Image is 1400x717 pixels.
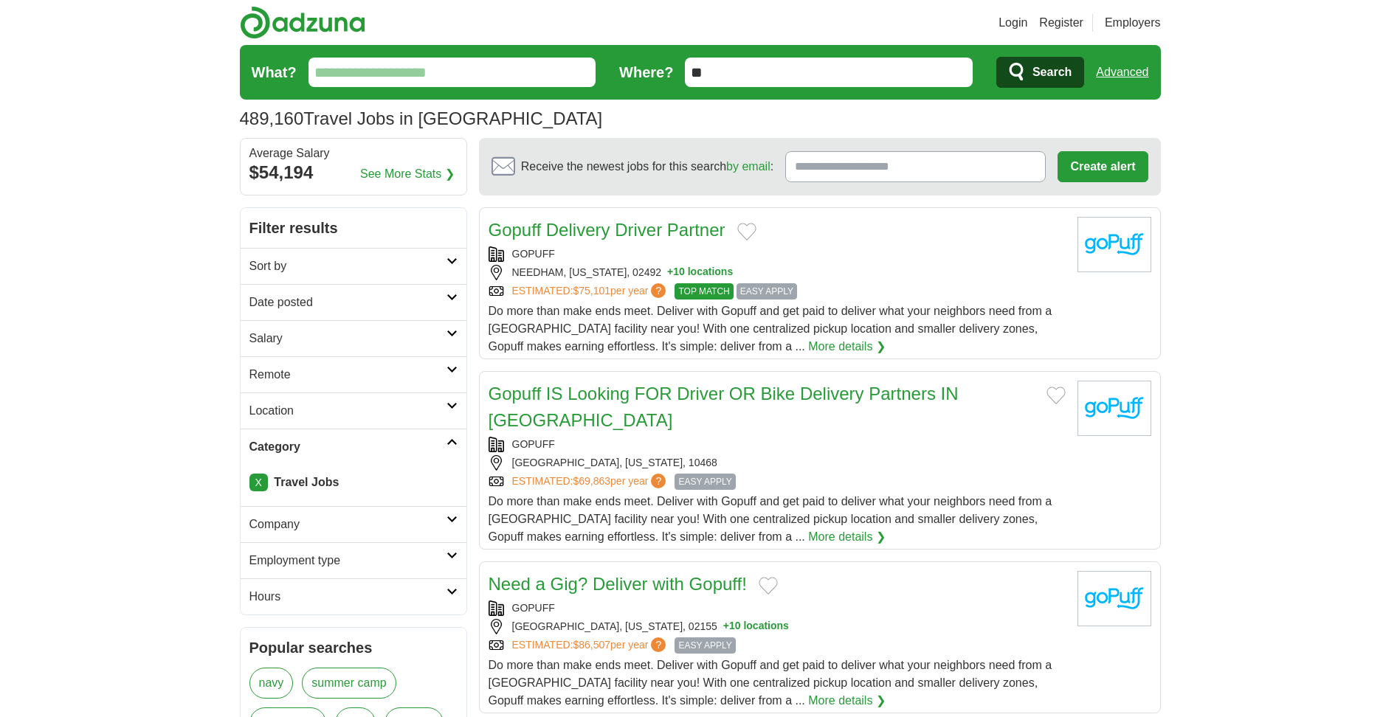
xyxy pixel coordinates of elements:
a: Login [999,14,1027,32]
a: GOPUFF [512,248,555,260]
a: ESTIMATED:$86,507per year? [512,637,669,654]
span: TOP MATCH [675,283,733,299]
a: Gopuff IS Looking FOR Driver OR Bike Delivery Partners IN [GEOGRAPHIC_DATA] [489,384,959,430]
h2: Hours [249,588,446,606]
h2: Employment type [249,552,446,569]
h2: Company [249,516,446,533]
a: See More Stats ❯ [360,165,455,183]
span: $86,507 [573,639,610,651]
img: goPuff logo [1077,217,1151,272]
a: GOPUFF [512,438,555,450]
a: Company [241,506,466,542]
button: Search [996,57,1084,88]
button: Create alert [1058,151,1148,182]
a: navy [249,668,294,699]
span: Do more than make ends meet. Deliver with Gopuff and get paid to deliver what your neighbors need... [489,305,1052,353]
span: $69,863 [573,475,610,487]
h2: Category [249,438,446,456]
img: goPuff logo [1077,571,1151,626]
a: Gopuff Delivery Driver Partner [489,220,725,240]
a: Register [1039,14,1083,32]
img: goPuff logo [1077,381,1151,436]
div: [GEOGRAPHIC_DATA], [US_STATE], 10468 [489,455,1066,471]
a: Salary [241,320,466,356]
a: summer camp [302,668,396,699]
div: $54,194 [249,159,458,186]
h2: Sort by [249,257,446,275]
button: Add to favorite jobs [737,223,756,240]
button: +10 locations [667,265,733,280]
a: Sort by [241,248,466,284]
a: More details ❯ [808,528,886,546]
h2: Remote [249,366,446,384]
strong: Travel Jobs [274,476,339,488]
a: by email [726,160,770,173]
div: NEEDHAM, [US_STATE], 02492 [489,265,1066,280]
button: +10 locations [723,619,789,634]
h2: Date posted [249,294,446,311]
a: Date posted [241,284,466,320]
a: More details ❯ [808,692,886,710]
h1: Travel Jobs in [GEOGRAPHIC_DATA] [240,108,603,128]
span: ? [651,637,666,652]
a: Location [241,392,466,429]
span: Do more than make ends meet. Deliver with Gopuff and get paid to deliver what your neighbors need... [489,659,1052,707]
span: EASY APPLY [737,283,797,299]
a: GOPUFF [512,602,555,614]
button: Add to favorite jobs [1046,387,1066,404]
span: EASY APPLY [675,637,735,654]
h2: Filter results [241,208,466,248]
button: Add to favorite jobs [759,577,778,595]
a: Need a Gig? Deliver with Gopuff! [489,574,747,594]
h2: Location [249,402,446,420]
span: Do more than make ends meet. Deliver with Gopuff and get paid to deliver what your neighbors need... [489,495,1052,543]
a: Employment type [241,542,466,578]
a: X [249,474,268,491]
span: 489,160 [240,105,304,132]
span: $75,101 [573,285,610,297]
span: ? [651,283,666,298]
h2: Popular searches [249,637,458,659]
span: ? [651,474,666,488]
span: Receive the newest jobs for this search : [521,158,773,176]
a: Hours [241,578,466,614]
label: Where? [619,61,673,83]
a: ESTIMATED:$75,101per year? [512,283,669,299]
span: Search [1032,58,1072,87]
a: ESTIMATED:$69,863per year? [512,474,669,490]
div: Average Salary [249,148,458,159]
a: Category [241,429,466,465]
a: More details ❯ [808,338,886,356]
span: + [723,619,729,634]
div: [GEOGRAPHIC_DATA], [US_STATE], 02155 [489,619,1066,634]
h2: Salary [249,330,446,347]
label: What? [252,61,297,83]
a: Advanced [1096,58,1148,87]
span: EASY APPLY [675,474,735,490]
img: Adzuna logo [240,6,365,39]
a: Remote [241,356,466,392]
span: + [667,265,673,280]
a: Employers [1105,14,1161,32]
